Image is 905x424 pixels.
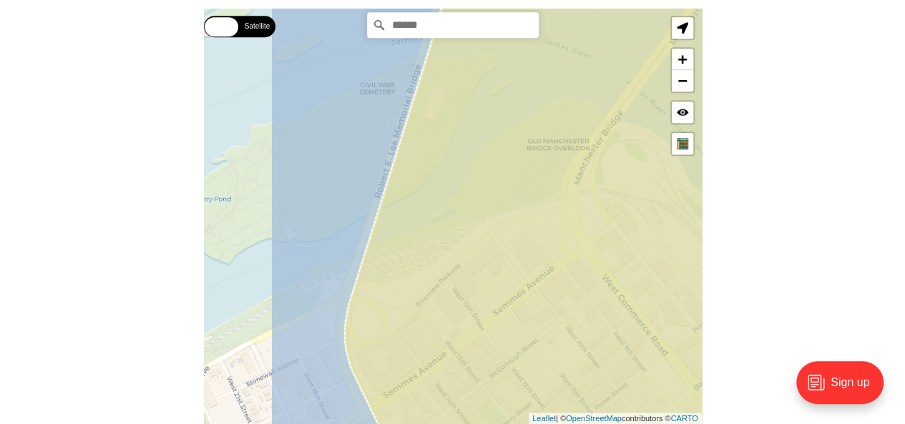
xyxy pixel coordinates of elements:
[532,414,556,423] a: Leaflet
[367,12,539,38] input: Search
[672,17,693,39] a: Show me where I am
[672,70,693,92] a: Zoom out
[566,414,622,423] a: OpenStreetMap
[672,49,693,70] a: Zoom in
[784,354,905,424] iframe: portal-trigger
[670,414,698,423] a: CARTO
[240,16,275,37] label: Satellite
